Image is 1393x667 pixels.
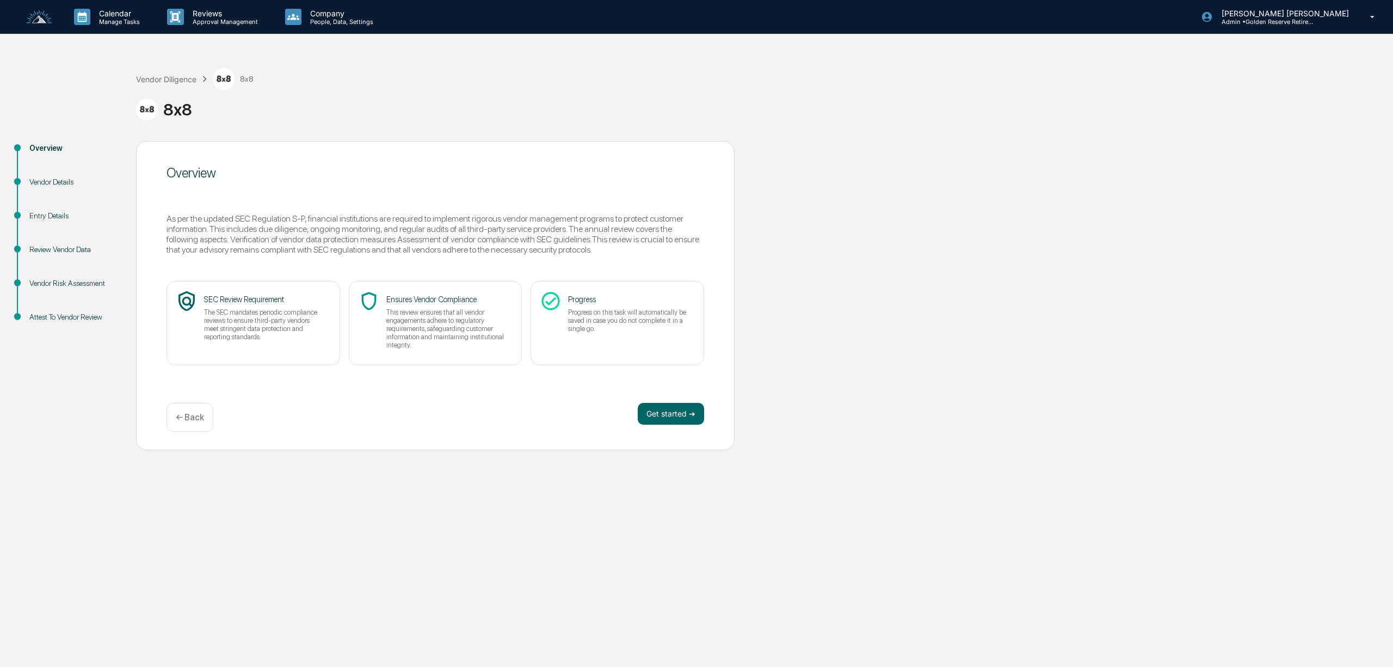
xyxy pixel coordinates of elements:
[213,68,235,90] img: Vendor Logo
[176,412,204,423] p: ← Back
[29,143,119,154] div: Overview
[1213,9,1354,18] p: [PERSON_NAME] [PERSON_NAME]
[136,75,196,84] div: Vendor Diligence
[301,9,379,18] p: Company
[29,311,119,323] div: Attest To Vendor Review
[176,290,198,312] span: policy_icon
[29,176,119,188] div: Vendor Details
[568,295,688,304] p: Progress
[213,68,254,90] div: 8x8
[204,295,324,304] p: SEC Review Requirement
[386,308,507,349] p: This review ensures that all vendor engagements adhere to regulatory requirements, safeguarding c...
[184,18,263,26] p: Approval Management
[136,99,1388,120] div: 8x8
[136,99,158,120] img: Vendor Logo
[90,9,145,18] p: Calendar
[386,295,507,304] p: Ensures Vendor Compliance
[29,244,119,255] div: Review Vendor Data
[167,213,704,255] div: As per the updated SEC Regulation S-P, financial institutions are required to implement rigorous ...
[167,165,704,181] div: Overview
[358,290,380,312] span: shield_icon
[301,18,379,26] p: People, Data, Settings
[29,278,119,289] div: Vendor Risk Assessment
[568,308,688,333] p: Progress on this task will automatically be saved in case you do not complete it in a single go.
[540,290,562,312] span: check_circle_icon
[204,308,324,341] p: The SEC mandates periodic compliance reviews to ensure third-party vendors meet stringent data pr...
[90,18,145,26] p: Manage Tasks
[1213,18,1314,26] p: Admin • Golden Reserve Retirement
[29,210,119,222] div: Entry Details
[638,403,704,425] button: Get started ➔
[26,10,52,25] img: logo
[184,9,263,18] p: Reviews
